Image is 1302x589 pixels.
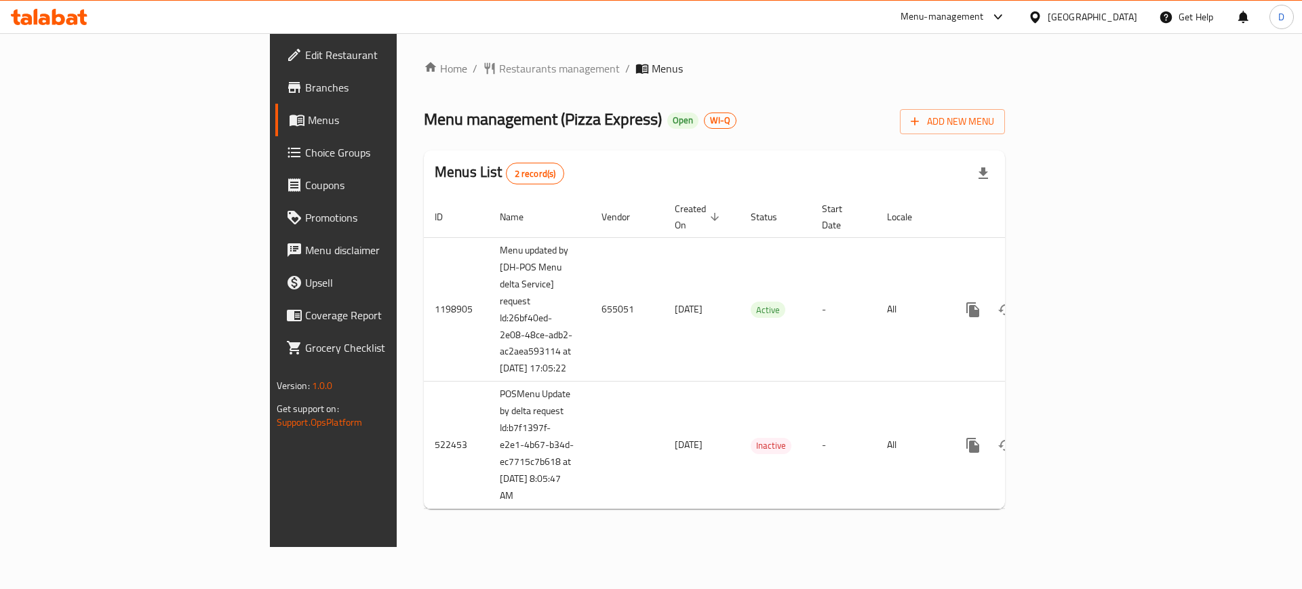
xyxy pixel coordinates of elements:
[822,201,860,233] span: Start Date
[275,331,488,364] a: Grocery Checklist
[435,209,460,225] span: ID
[275,39,488,71] a: Edit Restaurant
[275,71,488,104] a: Branches
[305,144,477,161] span: Choice Groups
[506,163,565,184] div: Total records count
[591,237,664,382] td: 655051
[424,197,1098,510] table: enhanced table
[305,340,477,356] span: Grocery Checklist
[305,47,477,63] span: Edit Restaurant
[500,209,541,225] span: Name
[601,209,648,225] span: Vendor
[652,60,683,77] span: Menus
[275,136,488,169] a: Choice Groups
[277,400,339,418] span: Get support on:
[312,377,333,394] span: 1.0.0
[967,157,1000,190] div: Export file
[901,9,984,25] div: Menu-management
[308,112,477,128] span: Menus
[275,104,488,136] a: Menus
[305,242,477,258] span: Menu disclaimer
[275,169,488,201] a: Coupons
[483,60,620,77] a: Restaurants management
[1278,9,1284,24] span: D
[499,60,620,77] span: Restaurants management
[667,115,698,126] span: Open
[305,209,477,226] span: Promotions
[507,167,564,180] span: 2 record(s)
[957,293,989,326] button: more
[489,382,591,509] td: POSMenu Update by delta request Id:b7f1397f-e2e1-4b67-b34d-ec7715c7b618 at [DATE] 8:05:47 AM
[305,177,477,193] span: Coupons
[751,438,791,453] span: Inactive
[489,237,591,382] td: Menu updated by [DH-POS Menu delta Service] request Id:26bf40ed-2e08-48ce-adb2-ac2aea593114 at [D...
[424,104,662,134] span: Menu management ( Pizza Express )
[435,162,564,184] h2: Menus List
[277,377,310,394] span: Version:
[751,209,795,225] span: Status
[625,60,630,77] li: /
[275,266,488,299] a: Upsell
[275,299,488,331] a: Coverage Report
[887,209,930,225] span: Locale
[876,237,946,382] td: All
[305,307,477,323] span: Coverage Report
[811,237,876,382] td: -
[946,197,1098,238] th: Actions
[876,382,946,509] td: All
[305,275,477,291] span: Upsell
[1048,9,1137,24] div: [GEOGRAPHIC_DATA]
[811,382,876,509] td: -
[705,115,736,126] span: WI-Q
[667,113,698,129] div: Open
[675,300,703,318] span: [DATE]
[275,201,488,234] a: Promotions
[675,201,724,233] span: Created On
[957,429,989,462] button: more
[275,234,488,266] a: Menu disclaimer
[989,293,1022,326] button: Change Status
[911,113,994,130] span: Add New Menu
[989,429,1022,462] button: Change Status
[900,109,1005,134] button: Add New Menu
[277,413,363,431] a: Support.OpsPlatform
[675,436,703,453] span: [DATE]
[305,79,477,96] span: Branches
[424,60,1005,77] nav: breadcrumb
[751,302,785,318] span: Active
